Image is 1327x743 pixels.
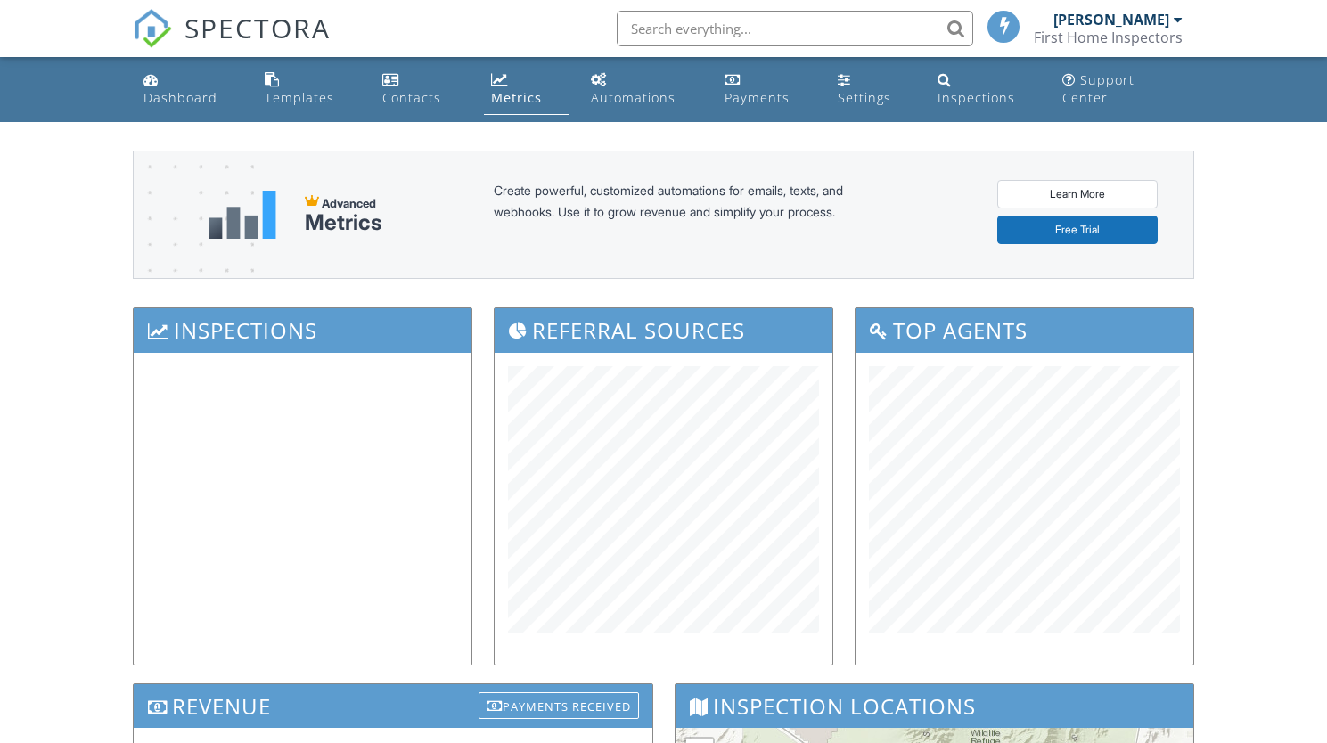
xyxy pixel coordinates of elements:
[134,684,652,728] h3: Revenue
[717,64,817,115] a: Payments
[136,64,244,115] a: Dashboard
[479,692,639,719] div: Payments Received
[375,64,470,115] a: Contacts
[484,64,570,115] a: Metrics
[209,191,276,239] img: metrics-aadfce2e17a16c02574e7fc40e4d6b8174baaf19895a402c862ea781aae8ef5b.svg
[322,196,376,210] span: Advanced
[617,11,973,46] input: Search everything...
[591,89,676,106] div: Automations
[725,89,790,106] div: Payments
[831,64,916,115] a: Settings
[1062,71,1135,106] div: Support Center
[184,9,331,46] span: SPECTORA
[382,89,441,106] div: Contacts
[930,64,1041,115] a: Inspections
[1055,64,1191,115] a: Support Center
[495,308,832,352] h3: Referral Sources
[258,64,361,115] a: Templates
[305,210,382,235] div: Metrics
[1034,29,1183,46] div: First Home Inspectors
[134,308,471,352] h3: Inspections
[938,89,1015,106] div: Inspections
[479,689,639,718] a: Payments Received
[134,151,254,348] img: advanced-banner-bg-f6ff0eecfa0ee76150a1dea9fec4b49f333892f74bc19f1b897a312d7a1b2ff3.png
[997,216,1158,244] a: Free Trial
[143,89,217,106] div: Dashboard
[1053,11,1169,29] div: [PERSON_NAME]
[676,684,1194,728] h3: Inspection Locations
[838,89,891,106] div: Settings
[856,308,1193,352] h3: Top Agents
[133,9,172,48] img: The Best Home Inspection Software - Spectora
[133,24,331,61] a: SPECTORA
[494,180,886,249] div: Create powerful, customized automations for emails, texts, and webhooks. Use it to grow revenue a...
[265,89,334,106] div: Templates
[491,89,542,106] div: Metrics
[997,180,1158,208] a: Learn More
[584,64,703,115] a: Automations (Basic)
